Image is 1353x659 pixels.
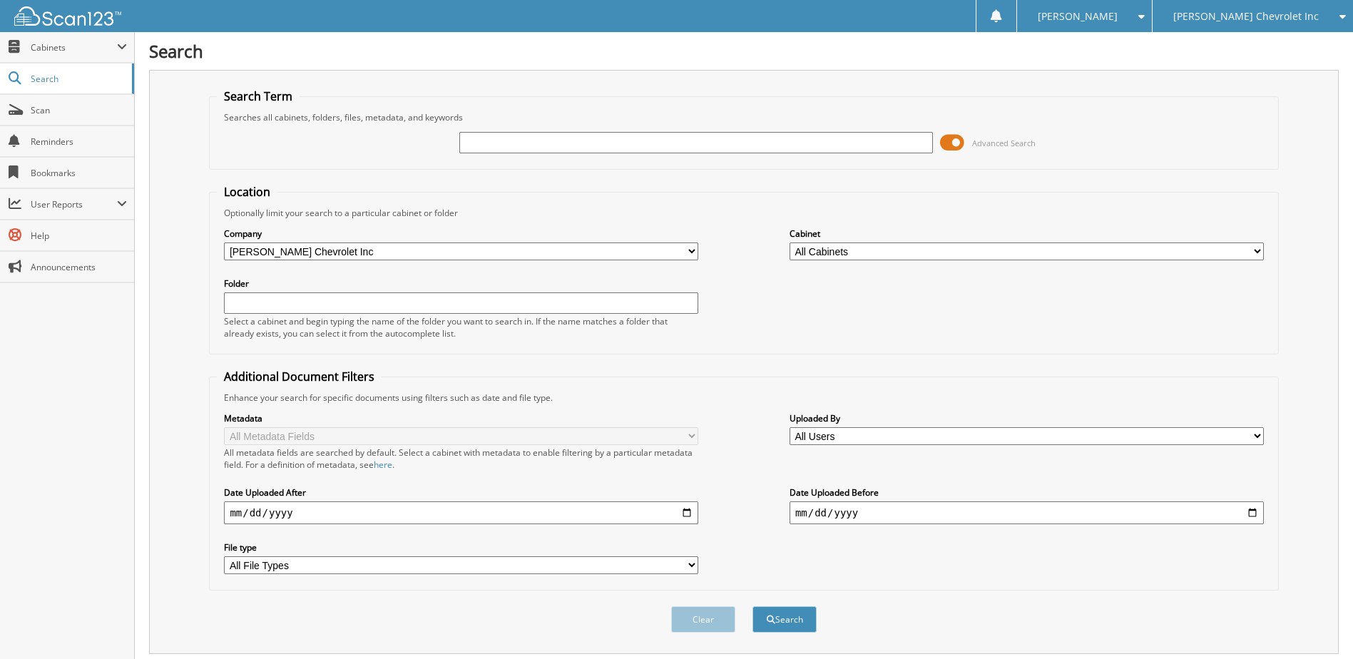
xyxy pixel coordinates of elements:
span: Bookmarks [31,167,127,179]
label: Cabinet [790,228,1264,240]
button: Clear [671,606,735,633]
img: scan123-logo-white.svg [14,6,121,26]
span: Scan [31,104,127,116]
label: Metadata [224,412,698,424]
button: Search [752,606,817,633]
div: Optionally limit your search to a particular cabinet or folder [217,207,1270,219]
span: Reminders [31,136,127,148]
legend: Additional Document Filters [217,369,382,384]
div: Searches all cabinets, folders, files, metadata, and keywords [217,111,1270,123]
input: end [790,501,1264,524]
label: Date Uploaded Before [790,486,1264,499]
span: [PERSON_NAME] [1038,12,1118,21]
legend: Location [217,184,277,200]
label: File type [224,541,698,553]
label: Folder [224,277,698,290]
span: [PERSON_NAME] Chevrolet Inc [1173,12,1319,21]
a: here [374,459,392,471]
span: Cabinets [31,41,117,53]
span: Help [31,230,127,242]
div: All metadata fields are searched by default. Select a cabinet with metadata to enable filtering b... [224,446,698,471]
div: Enhance your search for specific documents using filters such as date and file type. [217,392,1270,404]
span: Announcements [31,261,127,273]
input: start [224,501,698,524]
span: Search [31,73,125,85]
label: Uploaded By [790,412,1264,424]
label: Company [224,228,698,240]
h1: Search [149,39,1339,63]
span: User Reports [31,198,117,210]
label: Date Uploaded After [224,486,698,499]
legend: Search Term [217,88,300,104]
div: Select a cabinet and begin typing the name of the folder you want to search in. If the name match... [224,315,698,339]
span: Advanced Search [972,138,1036,148]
